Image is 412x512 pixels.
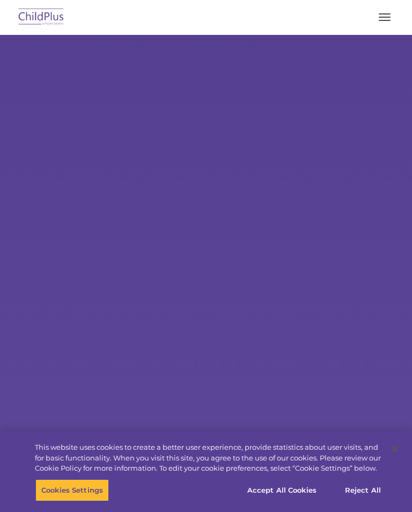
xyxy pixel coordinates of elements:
[383,437,407,460] button: Close
[241,479,322,501] button: Accept All Cookies
[35,442,383,474] div: This website uses cookies to create a better user experience, provide statistics about user visit...
[35,479,109,501] button: Cookies Settings
[16,5,67,30] img: ChildPlus by Procare Solutions
[329,479,396,501] button: Reject All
